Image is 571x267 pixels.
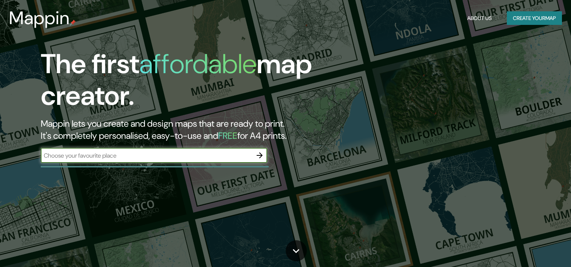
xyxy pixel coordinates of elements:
input: Choose your favourite place [41,151,252,160]
h3: Mappin [9,8,70,29]
h1: The first map creator. [41,48,326,118]
h1: affordable [139,46,257,81]
button: Create yourmap [507,11,562,25]
button: About Us [464,11,495,25]
h5: FREE [218,130,237,141]
h2: Mappin lets you create and design maps that are ready to print. It's completely personalised, eas... [41,118,326,142]
img: mappin-pin [70,20,76,26]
